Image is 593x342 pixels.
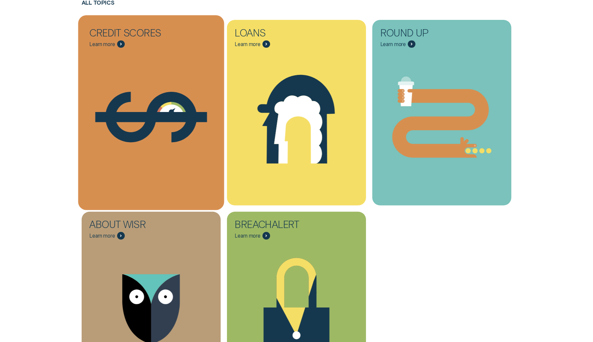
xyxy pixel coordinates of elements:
[380,28,456,40] div: Round Up
[89,28,165,40] div: Credit Scores
[235,233,260,239] span: Learn more
[235,28,311,40] div: Loans
[235,219,311,232] div: BreachAlert
[82,20,221,214] a: Credit Scores - Learn more
[89,41,115,47] span: Learn more
[89,219,165,232] div: About Wisr
[380,41,406,47] span: Learn more
[227,20,366,214] a: Loans - Learn more
[89,233,115,239] span: Learn more
[235,41,260,47] span: Learn more
[372,20,511,214] a: Round Up - Learn more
